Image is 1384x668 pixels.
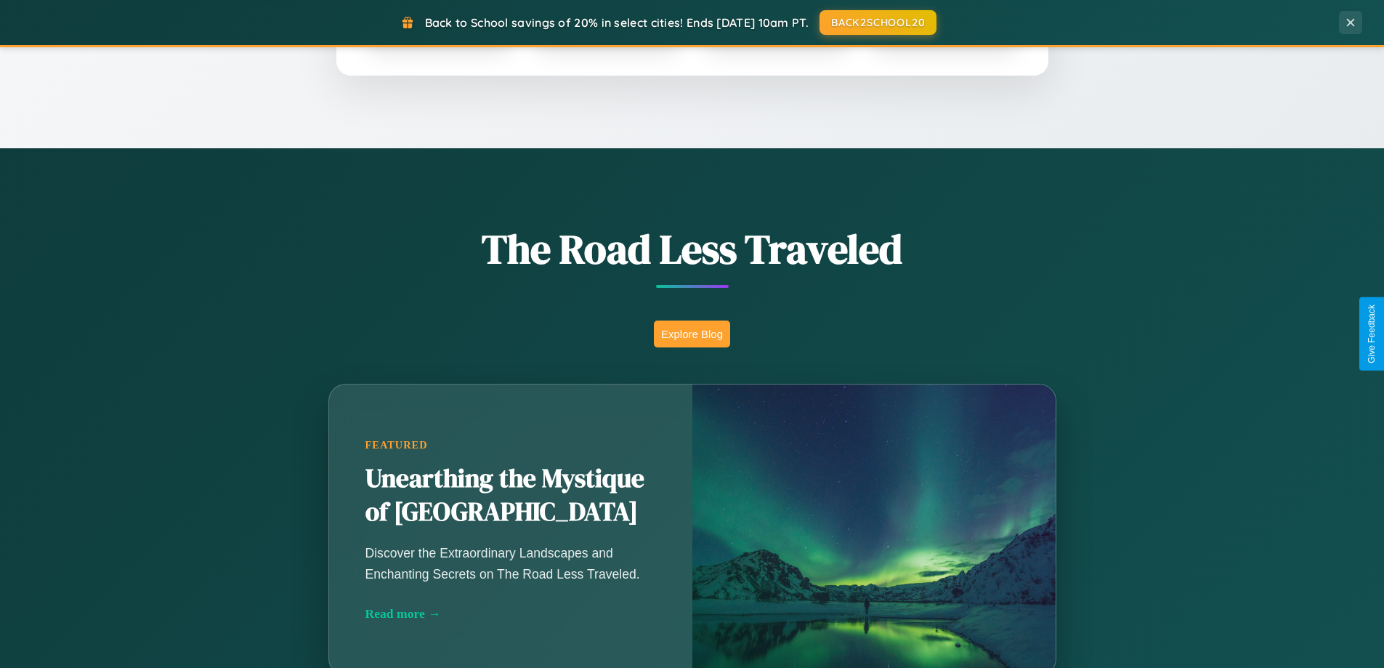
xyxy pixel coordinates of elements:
[365,439,656,451] div: Featured
[425,15,809,30] span: Back to School savings of 20% in select cities! Ends [DATE] 10am PT.
[365,543,656,584] p: Discover the Extraordinary Landscapes and Enchanting Secrets on The Road Less Traveled.
[365,606,656,621] div: Read more →
[365,462,656,529] h2: Unearthing the Mystique of [GEOGRAPHIC_DATA]
[256,221,1128,277] h1: The Road Less Traveled
[820,10,936,35] button: BACK2SCHOOL20
[1367,305,1377,363] div: Give Feedback
[654,321,730,347] button: Explore Blog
